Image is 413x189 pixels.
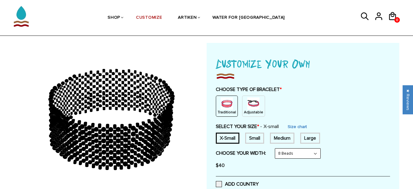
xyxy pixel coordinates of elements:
[216,181,259,187] label: ADD COUNTRY
[216,162,225,168] span: $40
[244,110,263,115] p: Adjustable
[216,96,238,117] div: Non String
[394,17,400,23] a: 0
[245,133,264,144] div: 7 inches
[216,123,279,130] label: SELECT YOUR SIZE
[136,2,162,34] a: CUSTOMIZE
[212,2,285,34] a: WATER FOR [GEOGRAPHIC_DATA]
[216,55,390,72] h1: Customize Your Own
[300,133,320,144] div: 8 inches
[216,86,390,93] label: CHOOSE TYPE OF BRACELET
[270,133,294,144] div: 7.5 inches
[260,123,279,130] span: X-small
[218,110,236,115] p: Traditional
[178,2,197,34] a: ARTIKEN
[108,2,120,34] a: SHOP
[247,97,260,110] img: string.PNG
[403,85,413,114] div: Click to open Judge.me floating reviews tab
[221,97,233,110] img: non-string.png
[288,124,307,129] a: Size chart
[242,96,265,117] div: String
[394,16,400,24] span: 0
[216,150,266,156] label: CHOOSE YOUR WIDTH:
[216,133,239,144] div: 6 inches
[216,72,235,80] img: imgboder_100x.png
